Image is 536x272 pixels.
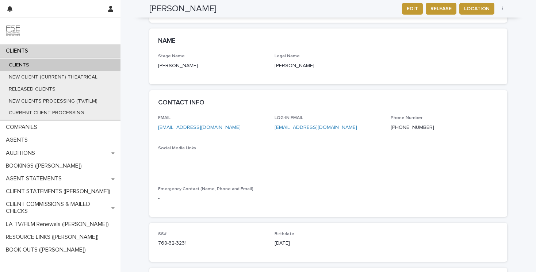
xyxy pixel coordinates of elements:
p: AUDITIONS [3,150,41,157]
p: RELEASED CLIENTS [3,86,61,92]
p: - [158,159,266,167]
span: Birthdate [275,232,294,236]
button: RELEASE [426,3,456,15]
span: EDIT [407,5,418,12]
p: LA TV/FILM Renewals ([PERSON_NAME]) [3,221,115,228]
a: [PHONE_NUMBER] [391,125,434,130]
span: EMAIL [158,116,171,120]
span: Phone Number [391,116,422,120]
p: [DATE] [275,240,382,247]
p: 768-32-3231 [158,240,266,247]
p: [PERSON_NAME] [275,62,382,70]
span: LOG-IN EMAIL [275,116,303,120]
p: - [158,195,498,202]
p: COMPANIES [3,124,43,131]
a: [EMAIL_ADDRESS][DOMAIN_NAME] [158,125,241,130]
p: NEW CLIENTS PROCESSING (TV/FILM) [3,98,103,104]
p: AGENTS [3,137,34,143]
p: CLIENTS [3,62,35,68]
p: CURRENT CLIENT PROCESSING [3,110,90,116]
span: LOCATION [464,5,490,12]
h2: NAME [158,37,176,45]
img: 9JgRvJ3ETPGCJDhvPVA5 [6,24,20,38]
span: Stage Name [158,54,185,58]
h2: [PERSON_NAME] [149,4,217,14]
p: NEW CLIENT (CURRENT) THEATRICAL [3,74,103,80]
p: CLIENTS [3,47,34,54]
p: RESOURCE LINKS ([PERSON_NAME]) [3,234,104,241]
span: Legal Name [275,54,300,58]
p: CLIENT COMMISSIONS & MAILED CHECKS [3,201,111,215]
span: Emergency Contact (Name, Phone and Email) [158,187,253,191]
p: BOOK OUTS ([PERSON_NAME]) [3,246,92,253]
p: [PERSON_NAME] [158,62,266,70]
button: LOCATION [459,3,494,15]
button: EDIT [402,3,423,15]
span: Social Media Links [158,146,196,150]
h2: CONTACT INFO [158,99,204,107]
p: AGENT STATEMENTS [3,175,68,182]
a: [EMAIL_ADDRESS][DOMAIN_NAME] [275,125,357,130]
p: CLIENT STATEMENTS ([PERSON_NAME]) [3,188,116,195]
span: RELEASE [430,5,452,12]
p: BOOKINGS ([PERSON_NAME]) [3,162,88,169]
span: SS# [158,232,166,236]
